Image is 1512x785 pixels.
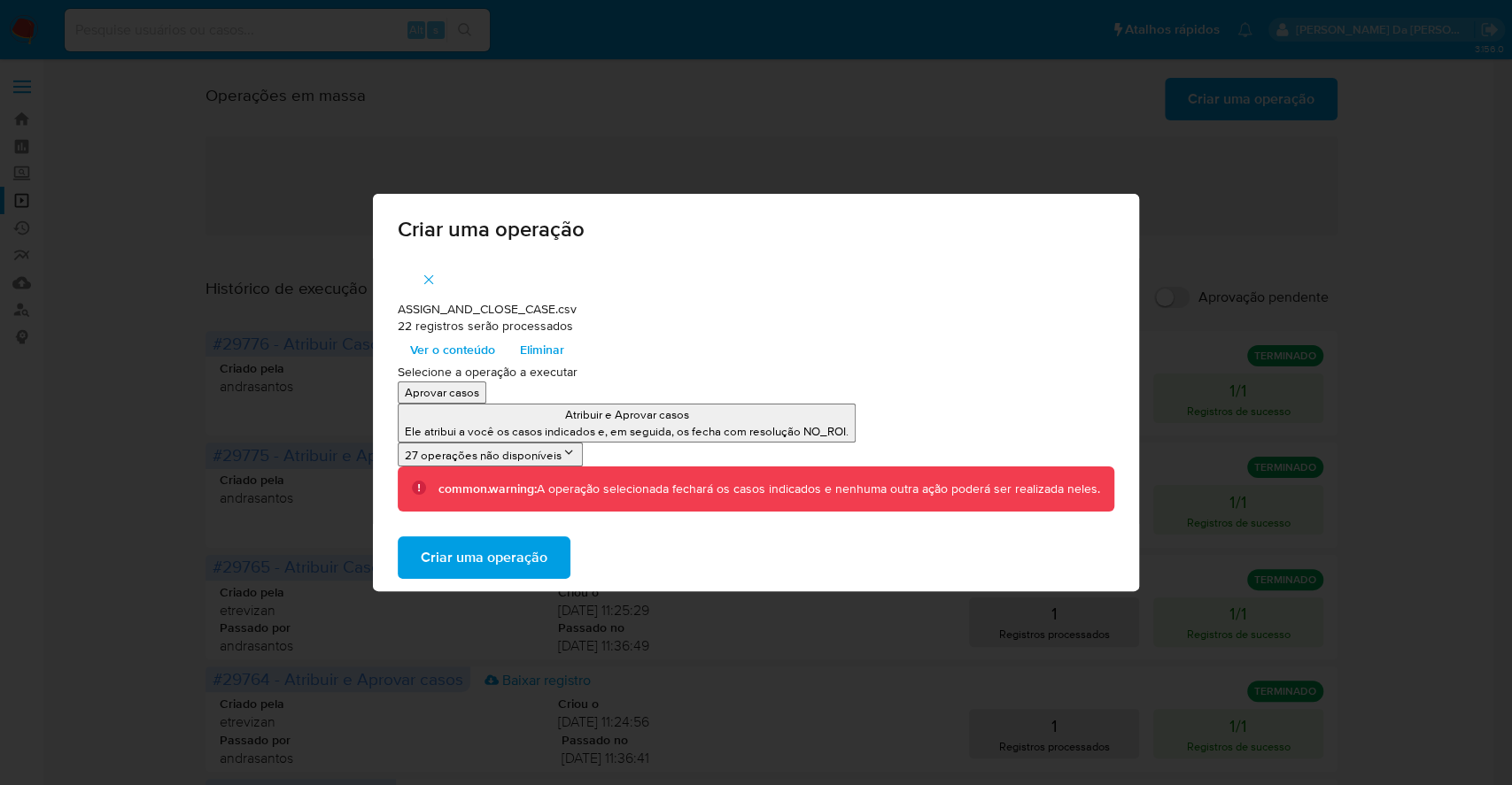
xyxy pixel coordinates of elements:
[508,335,577,364] button: Eliminar
[438,481,1100,498] div: A operação selecionada fechará os casos indicados e nenhuma outra ação poderá ser realizada neles.
[405,384,479,401] p: Aprovar casos
[398,536,570,579] button: Criar uma operação
[405,406,849,423] p: Atribuir e Aprovar casos
[398,443,583,466] button: 27 operações não disponíveis
[398,381,486,404] button: Aprovar casos
[398,364,1114,381] p: Selecione a operação a executar
[398,404,856,443] button: Atribuir e Aprovar casosEle atribui a você os casos indicados e, em seguida, os fecha com resoluç...
[438,480,537,497] b: common.warning:
[421,538,547,577] span: Criar uma operação
[398,318,1114,335] p: 22 registros serão processados
[398,301,1114,319] p: ASSIGN_AND_CLOSE_CASE.csv
[398,219,1114,240] span: Criar uma operação
[520,337,564,362] span: Eliminar
[398,335,508,364] button: Ver o conteúdo
[405,423,849,440] p: Ele atribui a você os casos indicados e, em seguida, os fecha com resolução NO_ROI.
[410,337,495,362] span: Ver o conteúdo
